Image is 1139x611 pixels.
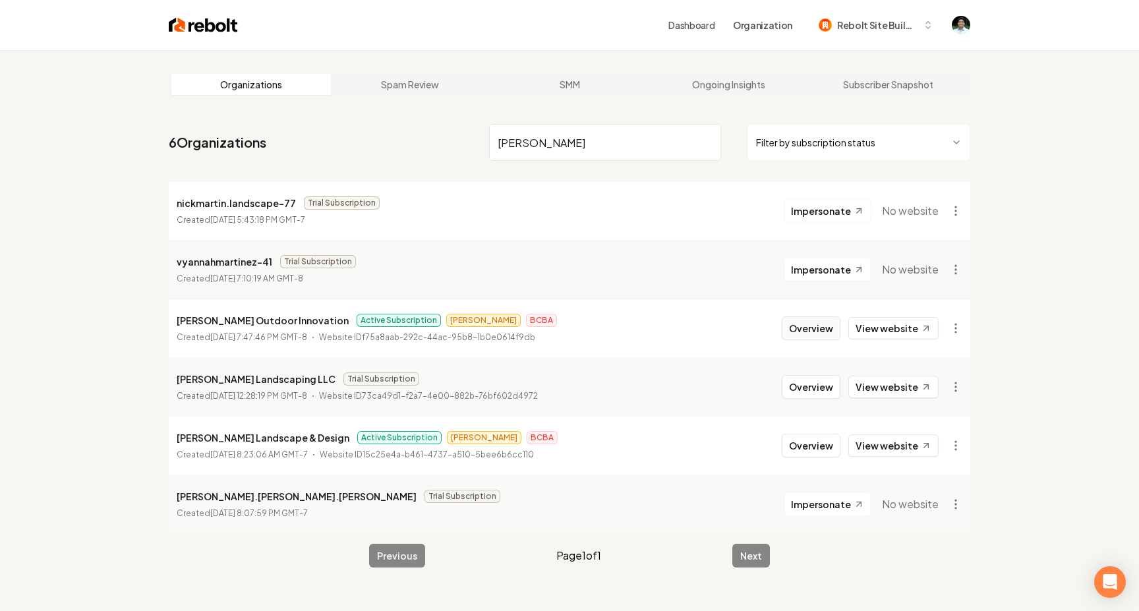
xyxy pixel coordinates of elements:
[882,262,939,277] span: No website
[848,317,939,339] a: View website
[649,74,809,95] a: Ongoing Insights
[177,272,303,285] p: Created
[357,431,442,444] span: Active Subscription
[319,331,535,344] p: Website ID f75a8aab-292c-44ac-95b8-1b0e0614f9db
[848,376,939,398] a: View website
[177,390,307,403] p: Created
[177,214,305,227] p: Created
[782,434,840,457] button: Overview
[424,490,500,503] span: Trial Subscription
[177,254,272,270] p: vyannahmartinez-41
[171,74,331,95] a: Organizations
[819,18,832,32] img: Rebolt Site Builder
[791,498,851,511] span: Impersonate
[784,258,871,281] button: Impersonate
[357,314,441,327] span: Active Subscription
[210,274,303,283] time: [DATE] 7:10:19 AM GMT-8
[280,255,356,268] span: Trial Subscription
[210,332,307,342] time: [DATE] 7:47:46 PM GMT-8
[848,434,939,457] a: View website
[808,74,968,95] a: Subscriber Snapshot
[210,508,308,518] time: [DATE] 8:07:59 PM GMT-7
[210,215,305,225] time: [DATE] 5:43:18 PM GMT-7
[784,199,871,223] button: Impersonate
[725,13,800,37] button: Organization
[177,331,307,344] p: Created
[446,314,521,327] span: [PERSON_NAME]
[784,492,871,516] button: Impersonate
[489,124,721,161] input: Search by name or ID
[331,74,490,95] a: Spam Review
[177,448,308,461] p: Created
[177,312,349,328] p: [PERSON_NAME] Outdoor Innovation
[177,195,296,211] p: nickmartin.landscape-77
[782,375,840,399] button: Overview
[169,16,238,34] img: Rebolt Logo
[668,18,715,32] a: Dashboard
[177,488,417,504] p: [PERSON_NAME].[PERSON_NAME].[PERSON_NAME]
[304,196,380,210] span: Trial Subscription
[169,133,266,152] a: 6Organizations
[527,431,558,444] span: BCBA
[952,16,970,34] img: Arwin Rahmatpanah
[447,431,521,444] span: [PERSON_NAME]
[210,391,307,401] time: [DATE] 12:28:19 PM GMT-8
[882,203,939,219] span: No website
[782,316,840,340] button: Overview
[343,372,419,386] span: Trial Subscription
[490,74,649,95] a: SMM
[882,496,939,512] span: No website
[526,314,557,327] span: BCBA
[177,507,308,520] p: Created
[556,548,601,564] span: Page 1 of 1
[320,448,534,461] p: Website ID 15c25e4a-b461-4737-a510-5bee6b6cc110
[952,16,970,34] button: Open user button
[177,430,349,446] p: [PERSON_NAME] Landscape & Design
[837,18,918,32] span: Rebolt Site Builder
[791,263,851,276] span: Impersonate
[319,390,538,403] p: Website ID 73ca49d1-f2a7-4e00-882b-76bf602d4972
[1094,566,1126,598] div: Open Intercom Messenger
[177,371,336,387] p: [PERSON_NAME] Landscaping LLC
[791,204,851,218] span: Impersonate
[210,450,308,459] time: [DATE] 8:23:06 AM GMT-7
